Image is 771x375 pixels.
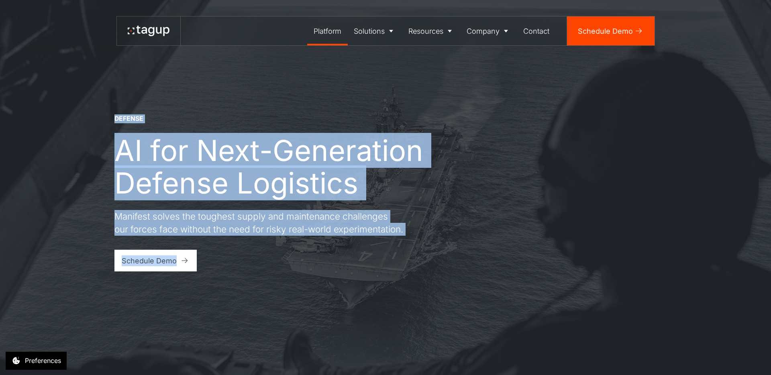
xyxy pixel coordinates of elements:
div: Schedule Demo [122,255,177,266]
div: Preferences [25,356,61,365]
h1: AI for Next-Generation Defense Logistics [114,134,452,199]
div: Schedule Demo [578,26,633,37]
a: Schedule Demo [567,16,655,45]
a: Contact [517,16,556,45]
div: Company [467,26,500,37]
div: Contact [523,26,549,37]
p: Manifest solves the toughest supply and maintenance challenges our forces face without the need f... [114,210,404,235]
a: Schedule Demo [114,250,197,271]
div: Resources [408,26,443,37]
div: Solutions [354,26,385,37]
div: DEFENSE [114,114,143,123]
a: Solutions [348,16,402,45]
a: Platform [307,16,348,45]
a: Company [461,16,517,45]
a: Resources [402,16,461,45]
div: Platform [314,26,341,37]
